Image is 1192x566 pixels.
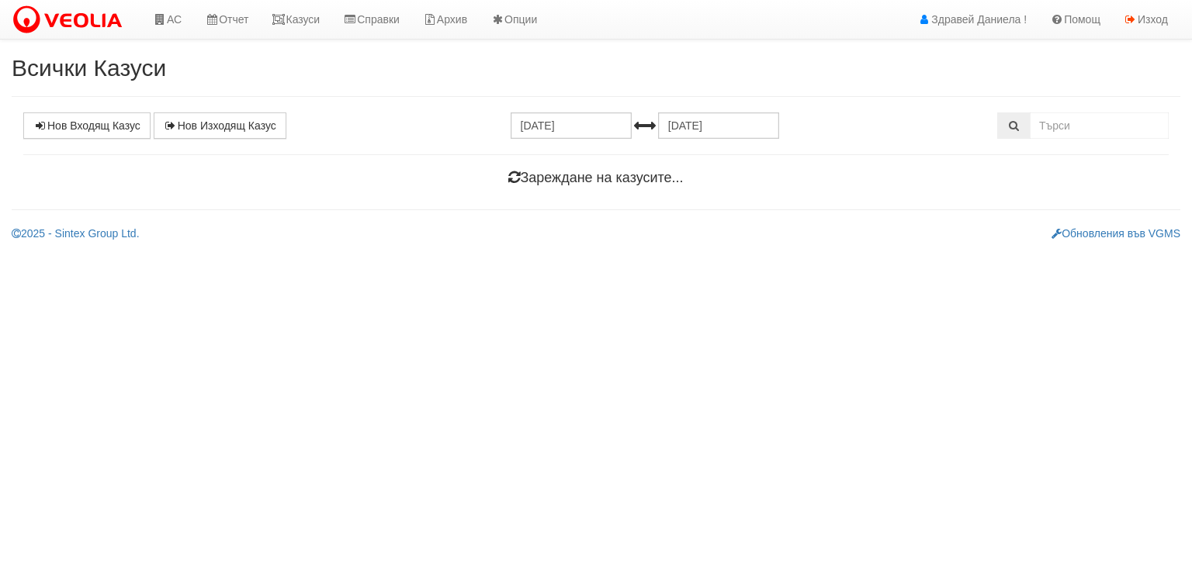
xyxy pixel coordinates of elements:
[1030,112,1169,139] input: Търсене по Идентификатор, Бл/Вх/Ап, Тип, Описание, Моб. Номер, Имейл, Файл, Коментар,
[23,112,151,139] a: Нов Входящ Казус
[1052,227,1180,240] a: Обновления във VGMS
[12,4,130,36] img: VeoliaLogo.png
[154,112,286,139] a: Нов Изходящ Казус
[23,171,1169,186] h4: Зареждане на казусите...
[12,227,140,240] a: 2025 - Sintex Group Ltd.
[12,55,1180,81] h2: Всички Казуси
